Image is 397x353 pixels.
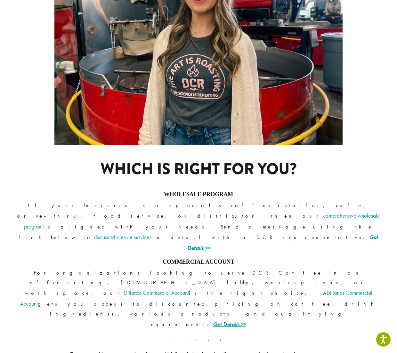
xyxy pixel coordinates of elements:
[16,334,381,344] p: . . . . .
[16,201,381,253] p: If your business is a specialty coffee retailer, cafe, drive-thru, food service, or distributor, ...
[16,191,381,198] h4: WHOLESALE PROGRAM
[16,268,381,330] p: For organizations looking to serve DCR Coffee in an office setting, [DEMOGRAPHIC_DATA] lobby, wai...
[124,289,189,296] a: Dillanos Commercial Account
[24,212,380,230] a: comprehensive wholesale program
[213,320,246,328] a: Get Details >>
[187,233,378,252] a: Get Details >>
[94,233,151,241] a: discuss wholesale services
[62,160,336,179] h1: Which is right for you?
[20,289,372,307] a: Dillanos Commercial Account
[16,259,381,266] h4: COMMERCIAL ACCOUNT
